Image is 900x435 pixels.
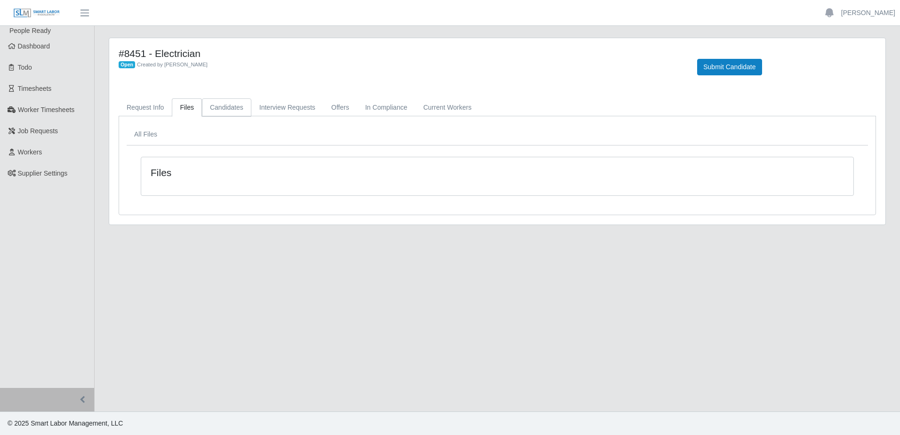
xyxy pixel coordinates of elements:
[119,98,172,117] a: Request Info
[172,98,202,117] a: Files
[18,148,42,156] span: Workers
[8,419,123,427] span: © 2025 Smart Labor Management, LLC
[18,106,74,113] span: Worker Timesheets
[18,85,52,92] span: Timesheets
[9,27,51,34] span: People Ready
[151,167,431,178] h4: Files
[119,48,683,59] h4: #8451 - Electrician
[13,8,60,18] img: SLM Logo
[323,98,357,117] a: Offers
[18,169,68,177] span: Supplier Settings
[134,129,157,139] li: All Files
[137,62,208,67] span: Created by [PERSON_NAME]
[841,8,895,18] a: [PERSON_NAME]
[18,64,32,71] span: Todo
[18,127,58,135] span: Job Requests
[119,61,135,69] span: Open
[251,98,323,117] a: Interview Requests
[697,59,762,75] button: Submit Candidate
[357,98,416,117] a: In Compliance
[18,42,50,50] span: Dashboard
[415,98,479,117] a: Current Workers
[202,98,251,117] a: Candidates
